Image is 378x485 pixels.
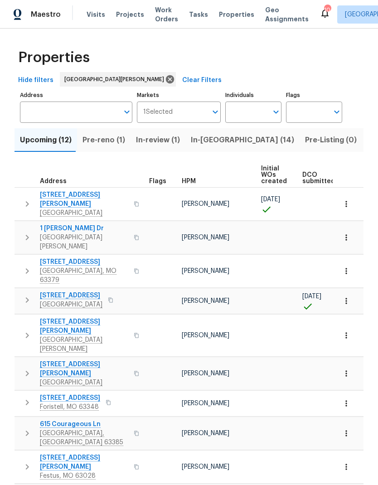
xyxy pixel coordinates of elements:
[64,75,168,84] span: [GEOGRAPHIC_DATA][PERSON_NAME]
[40,233,128,251] span: [GEOGRAPHIC_DATA][PERSON_NAME]
[270,106,282,118] button: Open
[136,134,180,146] span: In-review (1)
[330,106,343,118] button: Open
[302,172,335,184] span: DCO submitted
[182,464,229,470] span: [PERSON_NAME]
[18,53,90,62] span: Properties
[20,92,132,98] label: Address
[265,5,309,24] span: Geo Assignments
[182,75,222,86] span: Clear Filters
[40,224,128,233] span: 1 [PERSON_NAME] Dr
[182,298,229,304] span: [PERSON_NAME]
[305,134,357,146] span: Pre-Listing (0)
[60,72,176,87] div: [GEOGRAPHIC_DATA][PERSON_NAME]
[302,293,321,300] span: [DATE]
[219,10,254,19] span: Properties
[209,106,222,118] button: Open
[182,268,229,274] span: [PERSON_NAME]
[149,178,166,184] span: Flags
[121,106,133,118] button: Open
[225,92,281,98] label: Individuals
[182,234,229,241] span: [PERSON_NAME]
[182,430,229,436] span: [PERSON_NAME]
[87,10,105,19] span: Visits
[182,370,229,377] span: [PERSON_NAME]
[40,178,67,184] span: Address
[191,134,294,146] span: In-[GEOGRAPHIC_DATA] (14)
[182,201,229,207] span: [PERSON_NAME]
[324,5,330,15] div: 10
[182,178,196,184] span: HPM
[286,92,342,98] label: Flags
[31,10,61,19] span: Maestro
[20,134,72,146] span: Upcoming (12)
[182,400,229,407] span: [PERSON_NAME]
[143,108,173,116] span: 1 Selected
[15,72,57,89] button: Hide filters
[82,134,125,146] span: Pre-reno (1)
[116,10,144,19] span: Projects
[189,11,208,18] span: Tasks
[18,75,53,86] span: Hide filters
[261,165,287,184] span: Initial WOs created
[182,332,229,339] span: [PERSON_NAME]
[179,72,225,89] button: Clear Filters
[155,5,178,24] span: Work Orders
[261,196,280,203] span: [DATE]
[137,92,221,98] label: Markets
